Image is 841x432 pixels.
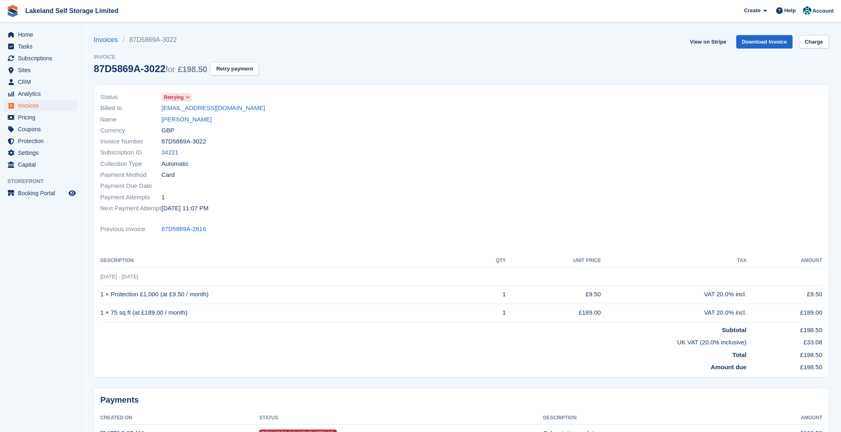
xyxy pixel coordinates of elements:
[741,412,822,425] th: Amount
[736,35,793,48] a: Download Invoice
[164,94,184,101] span: Retrying
[18,147,67,159] span: Settings
[4,29,77,40] a: menu
[100,304,471,322] td: 1 × 75 sq ft (at £189.00 / month)
[161,137,206,146] span: 87D5869A-3022
[210,62,258,75] button: Retry payment
[161,204,209,213] time: 2025-08-27 22:07:39 UTC
[746,322,822,335] td: £198.50
[161,148,179,157] a: 34221
[4,135,77,147] a: menu
[18,159,67,170] span: Capital
[746,359,822,372] td: £198.50
[18,41,67,52] span: Tasks
[100,193,161,202] span: Payment Attempts
[601,308,746,317] div: VAT 20.0% incl.
[799,35,829,48] a: Charge
[4,100,77,111] a: menu
[4,88,77,99] a: menu
[94,35,259,45] nav: breadcrumbs
[161,193,165,202] span: 1
[161,170,175,180] span: Card
[100,148,161,157] span: Subscription ID
[94,53,259,61] span: Invoice
[601,254,746,267] th: Tax
[100,395,822,405] h2: Payments
[4,112,77,123] a: menu
[100,412,259,425] th: Created On
[18,53,67,64] span: Subscriptions
[100,104,161,113] span: Billed to
[259,412,543,425] th: Status
[161,225,206,234] a: 87D5869A-2816
[161,115,212,124] a: [PERSON_NAME]
[18,64,67,76] span: Sites
[746,304,822,322] td: £189.00
[100,115,161,124] span: Name
[166,65,175,74] span: for
[506,254,601,267] th: Unit Price
[4,187,77,199] a: menu
[161,93,192,102] a: Retrying
[601,290,746,299] div: VAT 20.0% incl.
[746,254,822,267] th: Amount
[471,304,506,322] td: 1
[4,76,77,88] a: menu
[543,412,741,425] th: Description
[803,7,811,15] img: Steve Aynsley
[161,104,265,113] a: [EMAIL_ADDRESS][DOMAIN_NAME]
[4,41,77,52] a: menu
[161,159,189,169] span: Automatic
[18,187,67,199] span: Booking Portal
[94,63,207,74] div: 87D5869A-3022
[784,7,796,15] span: Help
[506,285,601,304] td: £9.50
[722,326,746,333] strong: Subtotal
[746,347,822,360] td: £198.50
[744,7,760,15] span: Create
[100,204,161,213] span: Next Payment Attempt
[100,170,161,180] span: Payment Method
[100,126,161,135] span: Currency
[471,254,506,267] th: QTY
[67,188,77,198] a: Preview store
[18,88,67,99] span: Analytics
[4,159,77,170] a: menu
[22,4,122,18] a: Lakeland Self Storage Limited
[4,64,77,76] a: menu
[18,100,67,111] span: Invoices
[100,285,471,304] td: 1 × Protection £1,000 (at £9.50 / month)
[18,76,67,88] span: CRM
[100,137,161,146] span: Invoice Number
[732,351,746,358] strong: Total
[746,335,822,347] td: £33.08
[471,285,506,304] td: 1
[18,112,67,123] span: Pricing
[7,5,19,17] img: stora-icon-8386f47178a22dfd0bd8f6a31ec36ba5ce8667c1dd55bd0f319d3a0aa187defe.svg
[18,135,67,147] span: Protection
[100,335,746,347] td: UK VAT (20.0% inclusive)
[4,147,77,159] a: menu
[100,254,471,267] th: Description
[686,35,729,48] a: View on Stripe
[100,159,161,169] span: Collection Type
[711,364,747,370] strong: Amount due
[812,7,834,15] span: Account
[4,53,77,64] a: menu
[18,29,67,40] span: Home
[746,285,822,304] td: £9.50
[100,181,161,191] span: Payment Due Date
[18,123,67,135] span: Coupons
[178,65,207,74] span: £198.50
[161,126,174,135] span: GBP
[100,225,161,234] span: Previous Invoice
[7,177,81,185] span: Storefront
[4,123,77,135] a: menu
[100,93,161,102] span: Status
[100,273,138,280] span: [DATE] - [DATE]
[506,304,601,322] td: £189.00
[94,35,123,45] a: Invoices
